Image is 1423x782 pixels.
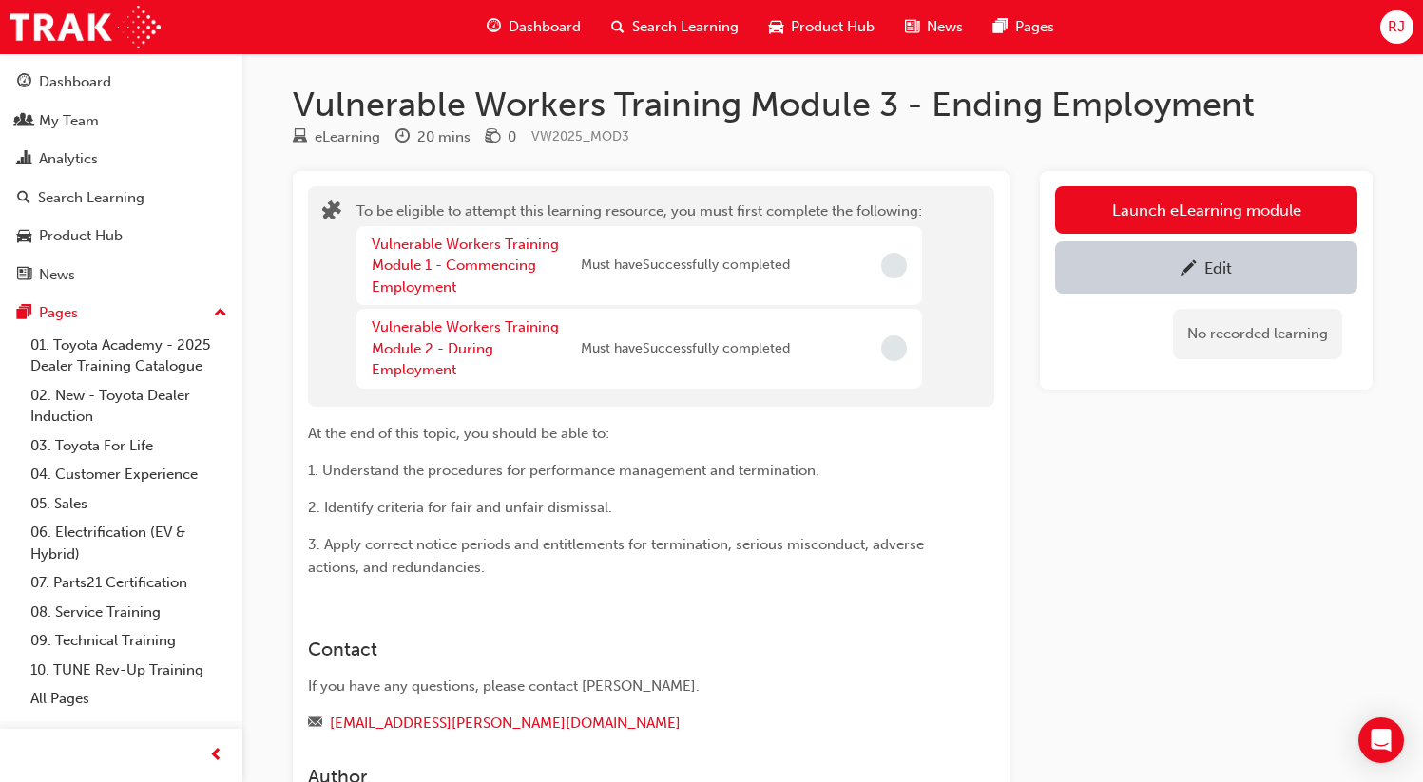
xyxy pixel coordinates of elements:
a: search-iconSearch Learning [596,8,754,47]
button: Pages [8,296,235,331]
a: 10. TUNE Rev-Up Training [23,656,235,685]
span: 3. Apply correct notice periods and entitlements for termination, serious misconduct, adverse act... [308,536,928,576]
span: Must have Successfully completed [581,338,790,360]
span: guage-icon [17,74,31,91]
a: [EMAIL_ADDRESS][PERSON_NAME][DOMAIN_NAME] [330,715,681,732]
div: Type [293,125,380,149]
a: 03. Toyota For Life [23,431,235,461]
div: No recorded learning [1173,309,1342,359]
span: email-icon [308,715,322,733]
div: Open Intercom Messenger [1358,717,1404,763]
span: Product Hub [791,16,875,38]
span: Incomplete [881,335,907,361]
a: My Team [8,104,235,139]
div: To be eligible to attempt this learning resource, you must first complete the following: [356,200,922,392]
a: Analytics [8,142,235,177]
div: eLearning [315,126,380,148]
a: Edit [1055,241,1357,294]
span: Dashboard [509,16,581,38]
div: Email [308,712,926,735]
span: search-icon [17,190,30,207]
span: 2. Identify criteria for fair and unfair dismissal. [308,499,612,516]
span: Learning resource code [531,128,629,144]
span: puzzle-icon [322,202,341,224]
a: Product Hub [8,219,235,254]
span: people-icon [17,113,31,130]
button: DashboardMy TeamAnalyticsSearch LearningProduct HubNews [8,61,235,296]
a: Dashboard [8,65,235,100]
span: Pages [1015,16,1054,38]
span: car-icon [17,228,31,245]
div: Analytics [39,148,98,170]
span: chart-icon [17,151,31,168]
a: Search Learning [8,181,235,216]
span: car-icon [769,15,783,39]
span: At the end of this topic, you should be able to: [308,425,609,442]
h1: Vulnerable Workers Training Module 3 - Ending Employment [293,84,1373,125]
h3: Contact [308,639,926,660]
div: Edit [1204,258,1232,277]
span: pages-icon [993,15,1008,39]
span: 1. Understand the procedures for performance management and termination. [308,462,819,479]
a: 02. New - Toyota Dealer Induction [23,381,235,431]
img: Trak [10,6,161,48]
span: clock-icon [395,129,410,146]
a: news-iconNews [890,8,978,47]
a: car-iconProduct Hub [754,8,890,47]
span: news-icon [17,267,31,284]
a: News [8,257,235,293]
a: pages-iconPages [978,8,1069,47]
span: guage-icon [487,15,501,39]
div: My Team [39,110,99,132]
a: 08. Service Training [23,598,235,627]
a: 05. Sales [23,489,235,519]
a: 09. Technical Training [23,626,235,656]
div: Pages [39,302,78,324]
span: pages-icon [17,305,31,322]
span: Incomplete [881,253,907,278]
div: 0 [508,126,516,148]
div: Price [486,125,516,149]
div: Duration [395,125,471,149]
span: Must have Successfully completed [581,255,790,277]
span: News [927,16,963,38]
a: All Pages [23,684,235,714]
div: News [39,264,75,286]
div: Search Learning [38,187,144,209]
div: 20 mins [417,126,471,148]
span: money-icon [486,129,500,146]
a: 06. Electrification (EV & Hybrid) [23,518,235,568]
a: Vulnerable Workers Training Module 2 - During Employment [372,318,559,378]
span: learningResourceType_ELEARNING-icon [293,129,307,146]
div: Product Hub [39,225,123,247]
a: 07. Parts21 Certification [23,568,235,598]
span: prev-icon [209,744,223,768]
span: RJ [1388,16,1405,38]
span: Search Learning [632,16,739,38]
div: If you have any questions, please contact [PERSON_NAME]. [308,676,926,697]
span: search-icon [611,15,625,39]
a: 04. Customer Experience [23,460,235,489]
button: RJ [1380,10,1413,44]
button: Launch eLearning module [1055,186,1357,234]
a: 01. Toyota Academy - 2025 Dealer Training Catalogue [23,331,235,381]
span: up-icon [214,301,227,326]
div: Dashboard [39,71,111,93]
a: guage-iconDashboard [471,8,596,47]
span: pencil-icon [1181,260,1197,279]
span: news-icon [905,15,919,39]
a: Vulnerable Workers Training Module 1 - Commencing Employment [372,236,559,296]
